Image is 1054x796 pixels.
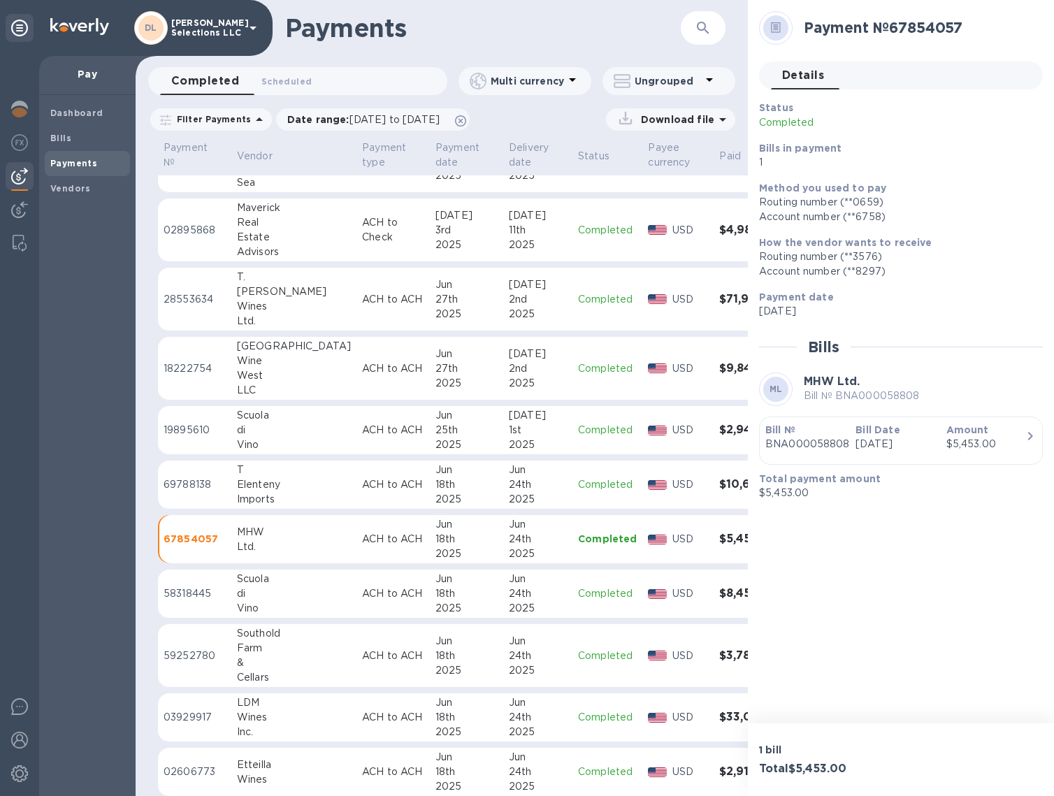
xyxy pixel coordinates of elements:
[672,292,708,307] p: USD
[509,408,567,423] div: [DATE]
[237,772,351,787] div: Wines
[509,725,567,739] div: 2025
[435,223,498,238] div: 3rd
[719,293,786,306] h3: $71,956.12
[237,423,351,437] div: di
[648,225,667,235] img: USD
[782,66,824,85] span: Details
[164,140,208,170] p: Payment №
[578,649,637,663] p: Completed
[435,376,498,391] div: 2025
[362,423,424,437] p: ACH to ACH
[50,158,97,168] b: Payments
[276,108,470,131] div: Date range:[DATE] to [DATE]
[578,586,637,601] p: Completed
[804,375,860,388] b: MHW Ltd.
[50,67,124,81] p: Pay
[171,113,251,125] p: Filter Payments
[435,750,498,765] div: Jun
[349,114,440,125] span: [DATE] to [DATE]
[435,463,498,477] div: Jun
[164,423,226,437] p: 19895610
[759,102,793,113] b: Status
[164,586,226,601] p: 58318445
[672,423,708,437] p: USD
[435,347,498,361] div: Jun
[164,765,226,779] p: 02606773
[804,19,1032,36] h2: Payment № 67854057
[435,572,498,586] div: Jun
[509,208,567,223] div: [DATE]
[509,140,549,170] p: Delivery date
[237,492,351,507] div: Imports
[237,626,351,641] div: Southold
[509,437,567,452] div: 2025
[856,424,900,435] b: Bill Date
[435,601,498,616] div: 2025
[164,292,226,307] p: 28553634
[578,223,637,238] p: Completed
[672,361,708,376] p: USD
[509,586,567,601] div: 24th
[362,649,424,663] p: ACH to ACH
[237,368,351,383] div: West
[509,223,567,238] div: 11th
[648,767,667,777] img: USD
[435,547,498,561] div: 2025
[362,477,424,492] p: ACH to ACH
[946,424,989,435] b: Amount
[435,140,498,170] span: Payment date
[237,586,351,601] div: di
[648,140,708,170] span: Payee currency
[362,140,424,170] span: Payment type
[648,294,667,304] img: USD
[765,424,795,435] b: Bill №
[50,18,109,35] img: Logo
[509,477,567,492] div: 24th
[808,338,839,356] h2: Bills
[509,572,567,586] div: Jun
[164,361,226,376] p: 18222754
[509,423,567,437] div: 1st
[759,743,895,757] p: 1 bill
[491,74,564,88] p: Multi currency
[435,277,498,292] div: Jun
[672,477,708,492] p: USD
[435,532,498,547] div: 18th
[759,486,1032,500] p: $5,453.00
[578,532,637,546] p: Completed
[509,238,567,252] div: 2025
[435,710,498,725] div: 18th
[435,408,498,423] div: Jun
[759,264,1032,279] div: Account number (**8297)
[578,292,637,307] p: Completed
[11,134,28,151] img: Foreign exchange
[804,389,920,403] p: Bill № BNA000058808
[171,71,239,91] span: Completed
[435,663,498,678] div: 2025
[237,437,351,452] div: Vino
[509,347,567,361] div: [DATE]
[509,663,567,678] div: 2025
[578,423,637,437] p: Completed
[759,473,881,484] b: Total payment amount
[237,175,351,190] div: Sea
[719,765,786,779] h3: $2,916.00
[648,426,667,435] img: USD
[435,168,498,183] div: 2025
[672,765,708,779] p: USD
[770,384,783,394] b: ML
[435,140,479,170] p: Payment date
[435,423,498,437] div: 25th
[362,215,424,245] p: ACH to Check
[648,363,667,373] img: USD
[578,710,637,725] p: Completed
[362,292,424,307] p: ACH to ACH
[237,725,351,739] div: Inc.
[237,149,291,164] span: Vendor
[171,18,241,38] p: [PERSON_NAME] Selections LLC
[237,149,273,164] p: Vendor
[509,361,567,376] div: 2nd
[287,113,447,126] p: Date range :
[435,292,498,307] div: 27th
